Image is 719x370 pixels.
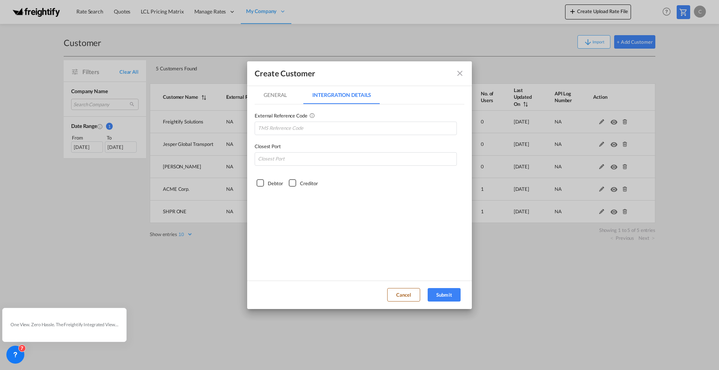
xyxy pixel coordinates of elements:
[455,69,464,78] md-icon: icon-close fg-AAA8AD
[255,86,388,104] md-pagination-wrapper: Use the left and right arrow keys to navigate between tabs
[255,152,457,166] input: Closest Port
[255,143,457,150] label: Closest Port
[309,112,316,119] md-icon: Reference number of the customer in the source system
[255,122,457,135] input: TMS Reference Code
[303,86,380,104] md-tab-item: Intergration Details
[289,179,318,187] md-checkbox: Creditor
[257,179,283,187] md-checkbox: Debtor
[452,66,467,81] button: icon-close fg-AAA8AD
[268,180,283,187] div: Debtor
[300,180,318,187] div: Creditor
[428,288,461,302] button: Submit
[247,61,472,309] md-dialog: GeneralIntergration Details ...
[255,86,296,104] md-tab-item: General
[387,288,420,302] button: Cancel
[255,68,316,78] div: Create Customer
[255,112,457,120] label: External Reference Code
